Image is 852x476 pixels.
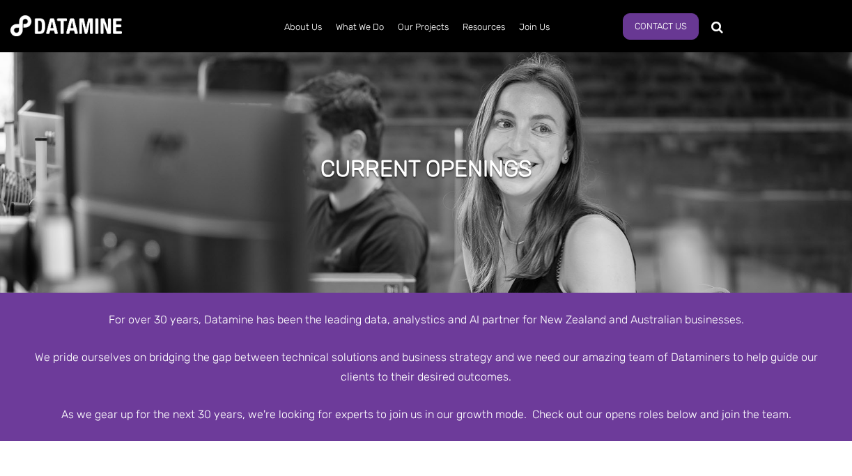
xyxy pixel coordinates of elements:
div: As we gear up for the next 30 years, we're looking for experts to join us in our growth mode. Che... [29,405,823,424]
div: For over 30 years, Datamine has been the leading data, analystics and AI partner for New Zealand ... [29,310,823,329]
img: Datamine [10,15,122,36]
div: We pride ourselves on bridging the gap between technical solutions and business strategy and we n... [29,348,823,385]
a: Join Us [512,9,557,45]
a: Contact Us [623,13,699,40]
a: Our Projects [391,9,456,45]
h1: Current Openings [320,153,532,184]
a: Resources [456,9,512,45]
a: About Us [277,9,329,45]
a: What We Do [329,9,391,45]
